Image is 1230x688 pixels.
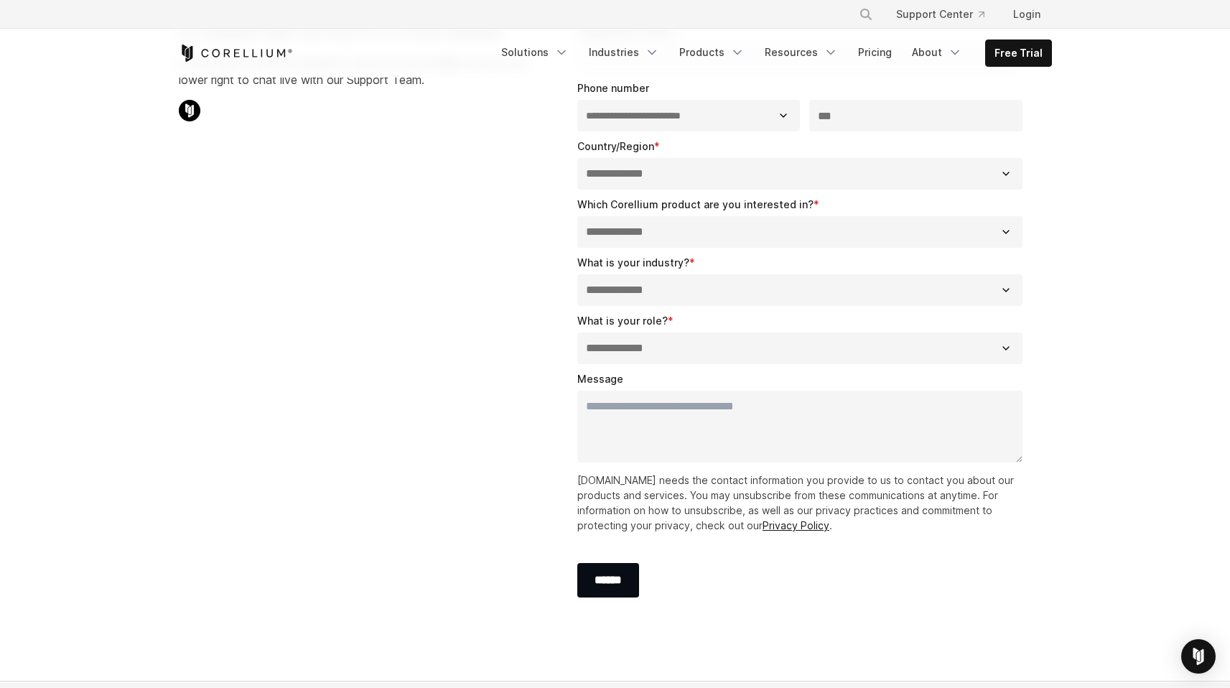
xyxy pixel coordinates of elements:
[842,1,1052,27] div: Navigation Menu
[853,1,879,27] button: Search
[577,373,623,385] span: Message
[577,256,689,269] span: What is your industry?
[179,45,293,62] a: Corellium Home
[1181,639,1216,674] div: Open Intercom Messenger
[903,39,971,65] a: About
[577,82,649,94] span: Phone number
[763,519,829,531] a: Privacy Policy
[671,39,753,65] a: Products
[577,140,654,152] span: Country/Region
[179,100,200,121] img: Corellium Chat Icon
[577,198,814,210] span: Which Corellium product are you interested in?
[580,39,668,65] a: Industries
[577,473,1029,533] p: [DOMAIN_NAME] needs the contact information you provide to us to contact you about our products a...
[1002,1,1052,27] a: Login
[986,40,1051,66] a: Free Trial
[885,1,996,27] a: Support Center
[577,315,668,327] span: What is your role?
[756,39,847,65] a: Resources
[493,39,1052,67] div: Navigation Menu
[493,39,577,65] a: Solutions
[849,39,900,65] a: Pricing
